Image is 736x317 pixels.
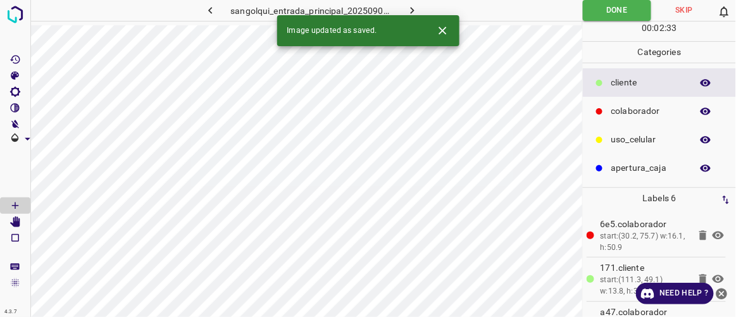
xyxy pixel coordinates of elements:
p: 33 [666,22,677,35]
button: close-help [714,283,730,304]
div: 4.3.7 [1,307,20,317]
img: logo [4,3,27,26]
button: Close [431,19,454,42]
div: cliente [583,68,736,97]
p: apertura_caja [611,161,685,175]
div: start:(30.2, 75.7) w:16.1, h:50.9 [601,231,689,253]
a: Need Help ? [636,283,714,304]
span: Image updated as saved. [287,25,377,37]
p: uso_celular [611,133,685,146]
p: 171.cliente [601,261,689,275]
div: uso_celular [583,125,736,154]
div: start:(111.3, 49.1) w:13.8, h:31.1 [601,275,689,297]
div: colaborador [583,97,736,125]
p: 02 [654,22,664,35]
div: apertura_caja [583,154,736,182]
p: colaborador [611,104,685,118]
div: : : [642,22,677,41]
p: Categories [583,42,736,63]
p: 00 [642,22,652,35]
h6: sangolqui_entrada_principal_20250903_141300_743859.jpg [230,3,392,21]
p: Labels 6 [587,188,732,209]
p: 6e5.colaborador [601,218,689,231]
p: cliente [611,76,685,89]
